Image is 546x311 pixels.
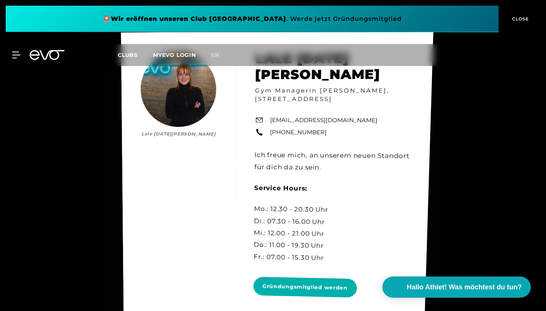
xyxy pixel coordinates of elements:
button: CLOSE [499,6,540,32]
a: [EMAIL_ADDRESS][DOMAIN_NAME] [270,116,377,125]
span: en [211,52,219,58]
button: Hallo Athlet! Was möchtest du tun? [382,276,531,298]
span: Gründungsmitglied werden [262,283,347,292]
a: en [211,51,229,60]
span: Clubs [118,52,138,58]
a: MYEVO LOGIN [153,52,196,58]
span: CLOSE [510,16,529,22]
a: Gründungsmitglied werden [253,271,360,303]
span: Hallo Athlet! Was möchtest du tun? [407,282,522,292]
a: Clubs [118,51,153,58]
a: [PHONE_NUMBER] [270,128,327,137]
